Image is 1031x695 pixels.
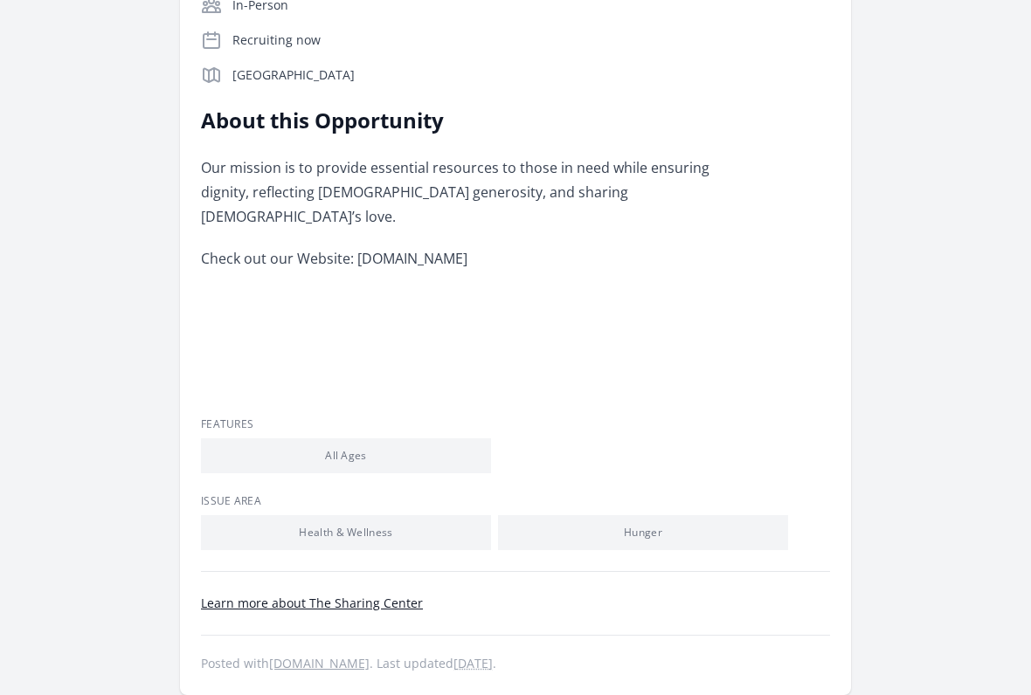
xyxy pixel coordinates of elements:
[232,67,830,85] p: [GEOGRAPHIC_DATA]
[453,656,493,672] abbr: Tue, Jul 15, 2025 7:41 PM
[269,656,370,672] a: [DOMAIN_NAME]
[201,657,830,671] p: Posted with . Last updated .
[201,107,712,135] h2: About this Opportunity
[201,156,712,230] p: Our mission is to provide essential resources to those in need while ensuring dignity, reflecting...
[201,516,491,551] li: Health & Wellness
[498,516,788,551] li: Hunger
[232,32,830,50] p: Recruiting now
[201,595,423,612] a: Learn more about The Sharing Center
[201,495,830,509] h3: Issue area
[201,439,491,474] li: All Ages
[201,418,830,432] h3: Features
[201,247,712,272] p: Check out our Website: [DOMAIN_NAME]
